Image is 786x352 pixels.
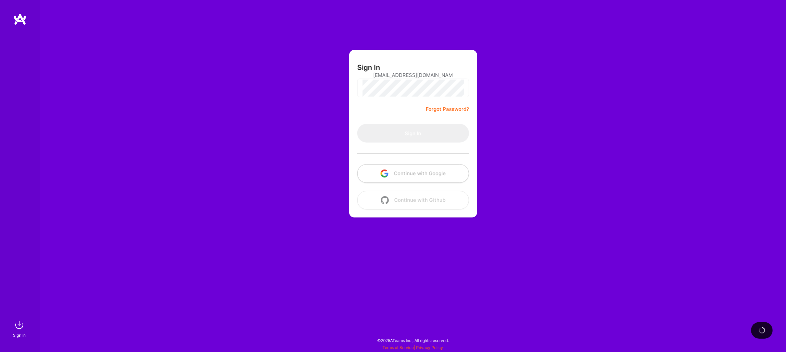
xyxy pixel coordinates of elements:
[416,345,443,350] a: Privacy Policy
[13,13,27,25] img: logo
[373,67,453,84] input: Email...
[357,191,469,209] button: Continue with Github
[14,318,26,339] a: sign inSign In
[383,345,443,350] span: |
[426,105,469,113] a: Forgot Password?
[381,196,389,204] img: icon
[13,332,26,339] div: Sign In
[40,332,786,349] div: © 2025 ATeams Inc., All rights reserved.
[357,124,469,143] button: Sign In
[383,345,414,350] a: Terms of Service
[381,170,389,177] img: icon
[357,164,469,183] button: Continue with Google
[357,63,380,72] h3: Sign In
[13,318,26,332] img: sign in
[759,327,765,334] img: loading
